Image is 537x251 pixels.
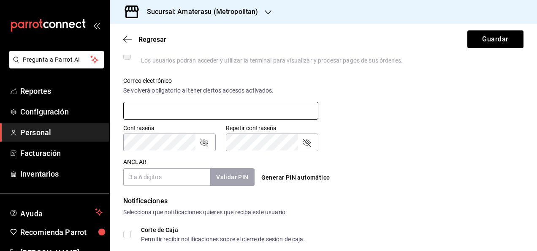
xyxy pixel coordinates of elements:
div: Se volverá obligatorio al tener ciertos accesos activados. [123,86,318,95]
div: Permitir recibir notificaciones sobre el cierre de sesión de caja. [141,236,305,242]
h3: Sucursal: Amaterasu (Metropolitan) [140,7,258,17]
font: Configuración [20,107,69,116]
button: Regresar [123,35,166,44]
button: Generar PIN automático [258,170,334,186]
a: Pregunta a Parrot AI [6,61,104,70]
label: Correo electrónico [123,78,318,84]
div: Notificaciones [123,196,523,206]
button: Guardar [467,30,523,48]
label: Contraseña [123,125,216,131]
font: Inventarios [20,169,59,178]
input: 3 a 6 dígitos [123,168,210,186]
div: Selecciona que notificaciones quieres que reciba este usuario. [123,208,523,217]
div: Corte de Caja [141,227,305,233]
span: Ayuda [20,207,92,217]
label: ANCLAR [123,159,146,165]
button: Campo de contraseña [301,137,312,147]
span: Pregunta a Parrot AI [23,55,91,64]
button: Pregunta a Parrot AI [9,51,104,68]
span: Regresar [138,35,166,44]
div: Los usuarios podrán acceder y utilizar la terminal para visualizar y procesar pagos de sus órdenes. [141,57,403,63]
font: Reportes [20,87,51,95]
font: Recomienda Parrot [20,228,87,237]
font: Personal [20,128,51,137]
label: Repetir contraseña [226,125,318,131]
button: Campo de contraseña [199,137,209,147]
button: open_drawer_menu [93,22,100,29]
font: Facturación [20,149,61,158]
